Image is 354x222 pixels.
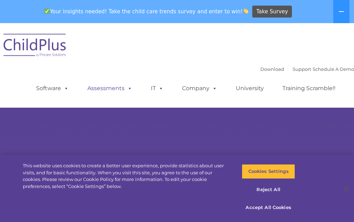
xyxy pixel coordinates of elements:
[229,81,271,95] a: University
[256,6,288,18] span: Take Survey
[242,164,295,179] button: Cookies Settings
[260,66,284,72] a: Download
[243,8,248,14] img: 👏
[80,81,139,95] a: Assessments
[313,66,354,72] a: Schedule A Demo
[41,5,252,18] span: Your insights needed! Take the child care trends survey and enter to win!
[29,81,76,95] a: Software
[252,6,292,18] a: Take Survey
[242,200,295,215] button: Accept All Cookies
[175,81,224,95] a: Company
[275,81,342,95] a: Training Scramble!!
[23,162,231,190] div: This website uses cookies to create a better user experience, provide statistics about user visit...
[293,66,311,72] a: Support
[44,8,49,14] img: ✅
[339,181,354,196] button: Close
[242,182,295,197] button: Reject All
[144,81,171,95] a: IT
[260,66,354,72] font: |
